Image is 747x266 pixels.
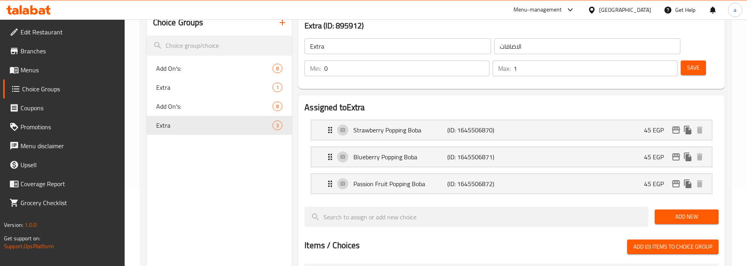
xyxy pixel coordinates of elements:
[21,141,118,151] span: Menu disclaimer
[147,116,292,135] div: Extra3
[273,103,282,110] span: 8
[156,102,273,111] span: Add On's:
[147,78,292,97] div: Extra1
[21,46,118,56] span: Branches
[304,207,648,227] input: search
[156,121,273,130] span: Extra
[21,103,118,113] span: Coupons
[3,79,125,98] a: Choice Groups
[670,151,682,163] button: edit
[273,64,282,73] div: Choices
[304,240,360,251] h2: Items / Choices
[273,83,282,92] div: Choices
[694,178,706,190] button: delete
[304,170,719,197] li: Expand
[655,209,719,224] button: Add New
[22,84,118,94] span: Choice Groups
[3,174,125,193] a: Coverage Report
[687,63,700,73] span: Save
[661,212,712,222] span: Add New
[681,60,706,75] button: Save
[21,65,118,75] span: Menus
[353,125,447,135] p: Strawberry Popping Boba
[627,240,719,254] button: Add (0) items to choice group
[694,124,706,136] button: delete
[644,152,670,162] p: 45 EGP
[147,97,292,116] div: Add On's:8
[156,83,273,92] span: Extra
[304,19,719,32] h3: Extra (ID: 895912)
[734,6,736,14] span: a
[498,64,510,73] p: Max:
[447,152,510,162] p: (ID: 1645506871)
[447,179,510,189] p: (ID: 1645506872)
[273,65,282,72] span: 8
[147,59,292,78] div: Add On's:8
[273,102,282,111] div: Choices
[310,64,321,73] p: Min:
[21,179,118,189] span: Coverage Report
[156,64,273,73] span: Add On's:
[694,151,706,163] button: delete
[670,124,682,136] button: edit
[273,121,282,130] div: Choices
[304,143,719,170] li: Expand
[682,151,694,163] button: duplicate
[670,178,682,190] button: edit
[514,5,562,15] div: Menu-management
[4,220,23,230] span: Version:
[353,179,447,189] p: Passion Fruit Popping Boba
[147,36,292,56] input: search
[3,23,125,42] a: Edit Restaurant
[644,179,670,189] p: 45 EGP
[353,152,447,162] p: Blueberry Popping Boba
[304,102,719,113] h2: Assigned to Extra
[24,220,37,230] span: 1.0.0
[3,155,125,174] a: Upsell
[644,125,670,135] p: 45 EGP
[304,117,719,143] li: Expand
[633,242,712,252] span: Add (0) items to choice group
[3,193,125,212] a: Grocery Checklist
[3,136,125,155] a: Menu disclaimer
[3,98,125,117] a: Coupons
[4,233,40,243] span: Get support on:
[4,241,54,251] a: Support.OpsPlatform
[682,124,694,136] button: duplicate
[21,160,118,170] span: Upsell
[682,178,694,190] button: duplicate
[3,60,125,79] a: Menus
[311,147,712,167] div: Expand
[21,198,118,208] span: Grocery Checklist
[273,84,282,91] span: 1
[21,27,118,37] span: Edit Restaurant
[153,17,204,28] h2: Choice Groups
[311,120,712,140] div: Expand
[273,122,282,129] span: 3
[21,122,118,132] span: Promotions
[3,117,125,136] a: Promotions
[447,125,510,135] p: (ID: 1645506870)
[3,42,125,60] a: Branches
[599,6,651,14] div: [GEOGRAPHIC_DATA]
[311,174,712,194] div: Expand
